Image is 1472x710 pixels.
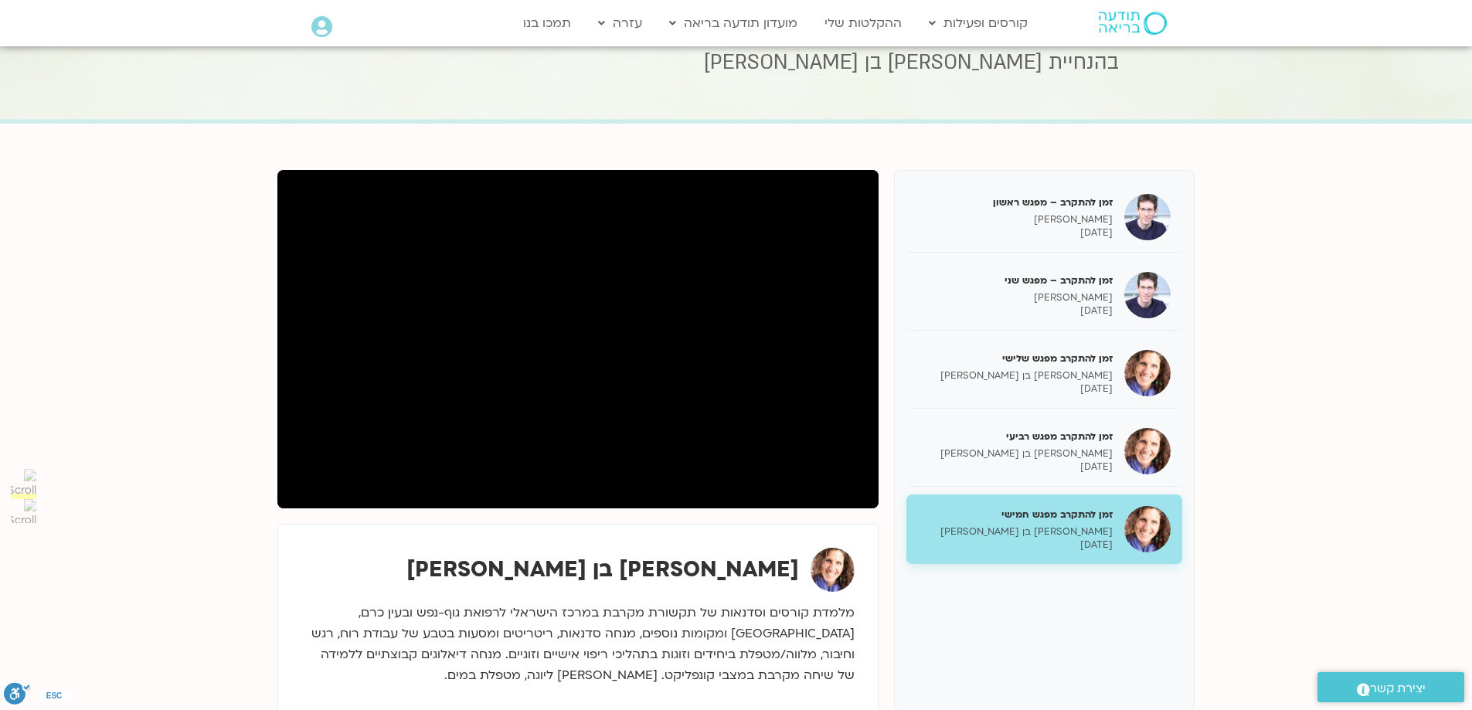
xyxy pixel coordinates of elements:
[918,195,1113,209] h5: זמן להתקרב – מפגש ראשון
[918,382,1113,396] p: [DATE]
[1124,272,1171,318] img: זמן להתקרב – מפגש שני
[918,508,1113,521] h5: זמן להתקרב מפגש חמישי
[918,460,1113,474] p: [DATE]
[918,304,1113,318] p: [DATE]
[918,430,1113,443] h5: זמן להתקרב מפגש רביעי
[918,226,1113,239] p: [DATE]
[918,213,1113,226] p: [PERSON_NAME]
[1370,678,1426,699] span: יצירת קשר
[1317,672,1464,702] a: יצירת קשר
[301,603,855,686] p: מלמדת קורסים וסדנאות של תקשורת מקרבת במרכז הישראלי לרפואת גוף-נפש ובעין כרם, [GEOGRAPHIC_DATA] ומ...
[590,8,650,38] a: עזרה
[1124,350,1171,396] img: זמן להתקרב מפגש שלישי
[406,555,799,584] strong: [PERSON_NAME] בן [PERSON_NAME]
[817,8,909,38] a: ההקלטות שלי
[811,548,855,592] img: שאנייה כהן בן חיים
[918,447,1113,460] p: [PERSON_NAME] בן [PERSON_NAME]
[515,8,579,38] a: תמכו בנו
[11,499,36,524] input: Scroll to Bottom
[918,273,1113,287] h5: זמן להתקרב – מפגש שני
[918,525,1113,538] p: [PERSON_NAME] בן [PERSON_NAME]
[918,369,1113,382] p: [PERSON_NAME] בן [PERSON_NAME]
[918,352,1113,365] h5: זמן להתקרב מפגש שלישי
[918,291,1113,304] p: [PERSON_NAME]
[1049,49,1119,76] span: בהנחיית
[11,469,36,494] input: Scroll to Top
[1124,428,1171,474] img: זמן להתקרב מפגש רביעי
[661,8,805,38] a: מועדון תודעה בריאה
[918,538,1113,552] p: [DATE]
[1124,194,1171,240] img: זמן להתקרב – מפגש ראשון
[921,8,1035,38] a: קורסים ופעילות
[1099,12,1167,35] img: תודעה בריאה
[1124,506,1171,552] img: זמן להתקרב מפגש חמישי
